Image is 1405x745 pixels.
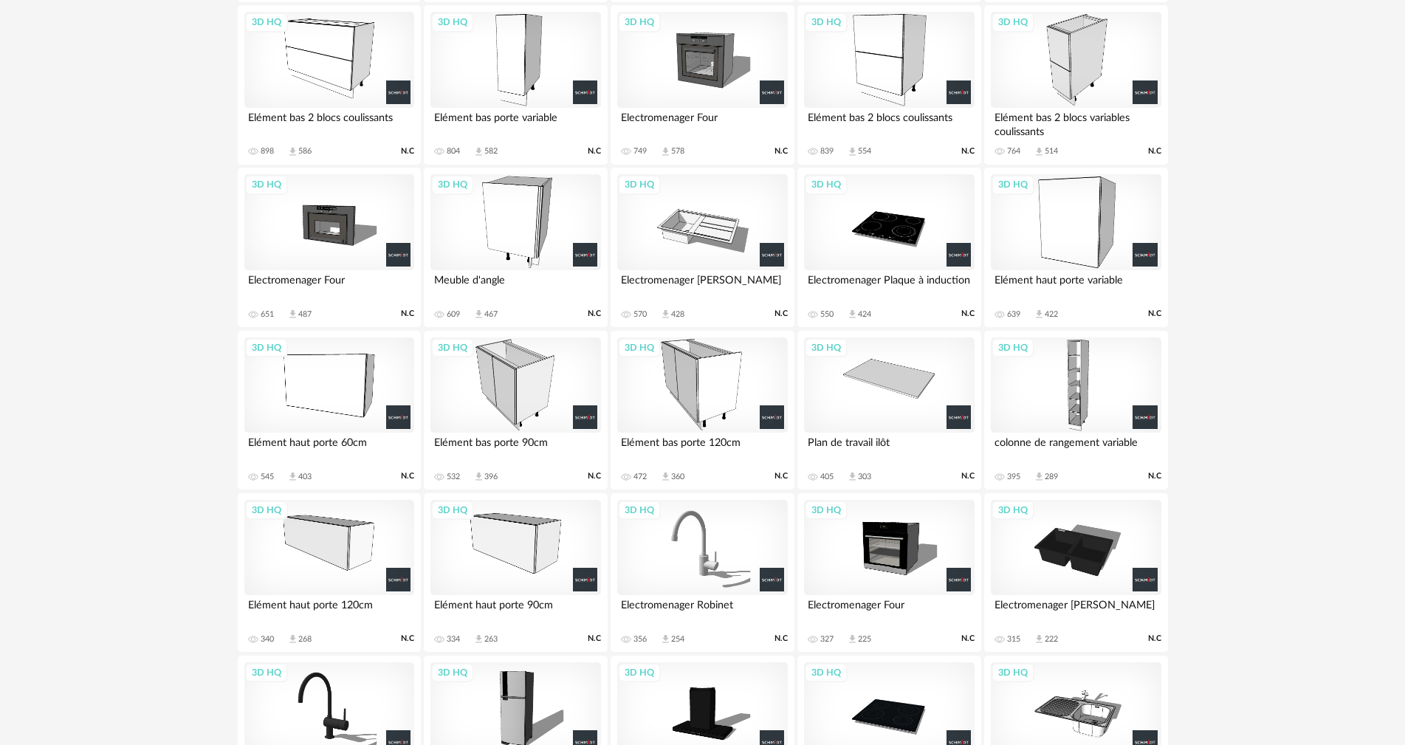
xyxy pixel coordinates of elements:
[992,175,1034,194] div: 3D HQ
[238,5,421,165] a: 3D HQ Elément bas 2 blocs coulissants 898 Download icon 586 N.C
[797,168,980,327] a: 3D HQ Electromenager Plaque à induction 550 Download icon 424 N.C
[961,309,975,319] span: N.C
[261,634,274,645] div: 340
[1045,309,1058,320] div: 422
[473,309,484,320] span: Download icon
[797,493,980,653] a: 3D HQ Electromenager Four 327 Download icon 225 N.C
[424,331,607,490] a: 3D HQ Elément bas porte 90cm 532 Download icon 396 N.C
[611,493,794,653] a: 3D HQ Electromenager Robinet 356 Download icon 254 N.C
[611,331,794,490] a: 3D HQ Elément bas porte 120cm 472 Download icon 360 N.C
[473,471,484,482] span: Download icon
[1007,472,1020,482] div: 395
[804,595,974,625] div: Electromenager Four
[588,634,601,644] span: N.C
[484,309,498,320] div: 467
[671,309,684,320] div: 428
[245,663,288,682] div: 3D HQ
[660,471,671,482] span: Download icon
[298,472,312,482] div: 403
[633,309,647,320] div: 570
[618,13,661,32] div: 3D HQ
[992,338,1034,357] div: 3D HQ
[1034,146,1045,157] span: Download icon
[984,168,1167,327] a: 3D HQ Elément haut porte variable 639 Download icon 422 N.C
[618,338,661,357] div: 3D HQ
[431,501,474,520] div: 3D HQ
[992,501,1034,520] div: 3D HQ
[245,501,288,520] div: 3D HQ
[401,309,414,319] span: N.C
[298,634,312,645] div: 268
[244,108,414,137] div: Elément bas 2 blocs coulissants
[238,168,421,327] a: 3D HQ Electromenager Four 651 Download icon 487 N.C
[984,331,1167,490] a: 3D HQ colonne de rangement variable 395 Download icon 289 N.C
[858,472,871,482] div: 303
[961,634,975,644] span: N.C
[961,471,975,481] span: N.C
[984,493,1167,653] a: 3D HQ Electromenager [PERSON_NAME] 315 Download icon 222 N.C
[588,309,601,319] span: N.C
[424,168,607,327] a: 3D HQ Meuble d'angle 609 Download icon 467 N.C
[447,634,460,645] div: 334
[991,108,1161,137] div: Elément bas 2 blocs variables coulissants
[671,146,684,157] div: 578
[244,433,414,462] div: Elément haut porte 60cm
[484,146,498,157] div: 582
[298,309,312,320] div: 487
[847,634,858,645] span: Download icon
[431,175,474,194] div: 3D HQ
[858,146,871,157] div: 554
[431,13,474,32] div: 3D HQ
[847,309,858,320] span: Download icon
[991,595,1161,625] div: Electromenager [PERSON_NAME]
[618,175,661,194] div: 3D HQ
[992,13,1034,32] div: 3D HQ
[245,175,288,194] div: 3D HQ
[797,331,980,490] a: 3D HQ Plan de travail ilôt 405 Download icon 303 N.C
[633,146,647,157] div: 749
[287,146,298,157] span: Download icon
[484,472,498,482] div: 396
[424,5,607,165] a: 3D HQ Elément bas porte variable 804 Download icon 582 N.C
[671,634,684,645] div: 254
[431,663,474,682] div: 3D HQ
[633,472,647,482] div: 472
[1045,472,1058,482] div: 289
[618,663,661,682] div: 3D HQ
[238,331,421,490] a: 3D HQ Elément haut porte 60cm 545 Download icon 403 N.C
[618,501,661,520] div: 3D HQ
[774,146,788,157] span: N.C
[820,634,834,645] div: 327
[447,146,460,157] div: 804
[992,663,1034,682] div: 3D HQ
[804,270,974,300] div: Electromenager Plaque à induction
[401,146,414,157] span: N.C
[1034,471,1045,482] span: Download icon
[1148,146,1161,157] span: N.C
[660,634,671,645] span: Download icon
[611,168,794,327] a: 3D HQ Electromenager [PERSON_NAME] 570 Download icon 428 N.C
[774,634,788,644] span: N.C
[611,5,794,165] a: 3D HQ Electromenager Four 749 Download icon 578 N.C
[1034,309,1045,320] span: Download icon
[804,108,974,137] div: Elément bas 2 blocs coulissants
[447,472,460,482] div: 532
[847,146,858,157] span: Download icon
[484,634,498,645] div: 263
[858,634,871,645] div: 225
[261,146,274,157] div: 898
[238,493,421,653] a: 3D HQ Elément haut porte 120cm 340 Download icon 268 N.C
[1148,471,1161,481] span: N.C
[805,175,848,194] div: 3D HQ
[430,433,600,462] div: Elément bas porte 90cm
[401,634,414,644] span: N.C
[617,433,787,462] div: Elément bas porte 120cm
[820,146,834,157] div: 839
[804,433,974,462] div: Plan de travail ilôt
[617,108,787,137] div: Electromenager Four
[298,146,312,157] div: 586
[1007,309,1020,320] div: 639
[774,471,788,481] span: N.C
[447,309,460,320] div: 609
[261,309,274,320] div: 651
